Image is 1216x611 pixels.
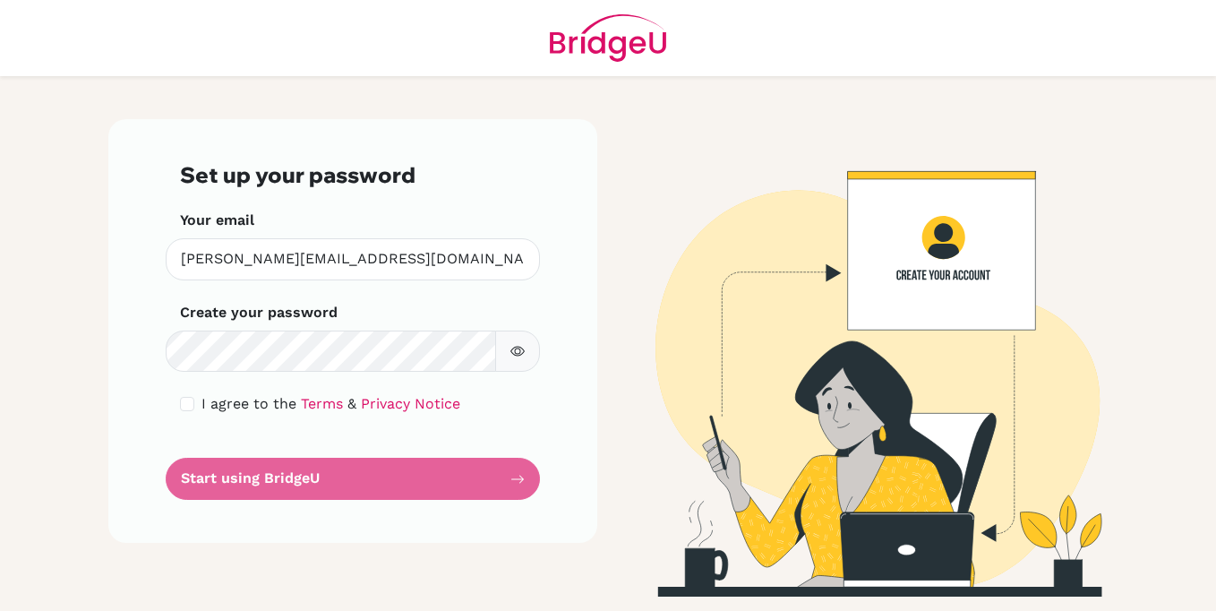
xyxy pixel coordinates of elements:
[347,395,356,412] span: &
[180,210,254,231] label: Your email
[180,302,338,323] label: Create your password
[361,395,460,412] a: Privacy Notice
[301,395,343,412] a: Terms
[166,238,540,280] input: Insert your email*
[180,162,526,188] h3: Set up your password
[201,395,296,412] span: I agree to the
